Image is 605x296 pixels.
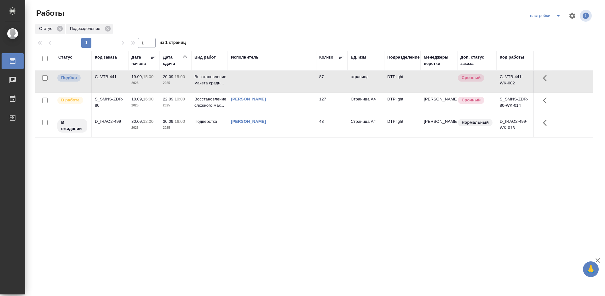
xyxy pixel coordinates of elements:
[462,75,481,81] p: Срочный
[163,102,188,109] p: 2025
[143,97,153,101] p: 16:00
[95,118,125,125] div: D_IRAO2-499
[131,80,157,86] p: 2025
[585,263,596,276] span: 🙏
[497,71,533,93] td: C_VTB-441-WK-002
[316,115,348,137] td: 48
[231,97,266,101] a: [PERSON_NAME]
[231,54,259,60] div: Исполнитель
[131,102,157,109] p: 2025
[143,119,153,124] p: 12:00
[497,93,533,115] td: S_SMNS-ZDR-80-WK-014
[163,97,175,101] p: 22.09,
[163,74,175,79] p: 20.09,
[462,97,481,103] p: Срочный
[387,54,420,60] div: Подразделение
[131,97,143,101] p: 18.09,
[194,54,216,60] div: Вид работ
[384,93,421,115] td: DTPlight
[348,93,384,115] td: Страница А4
[316,71,348,93] td: 87
[194,118,225,125] p: Подверстка
[539,71,554,86] button: Здесь прячутся важные кнопки
[57,74,88,82] div: Можно подбирать исполнителей
[580,10,593,22] span: Посмотреть информацию
[497,115,533,137] td: D_IRAO2-499-WK-013
[175,119,185,124] p: 16:00
[424,96,454,102] p: [PERSON_NAME]
[131,119,143,124] p: 30.09,
[70,26,102,32] p: Подразделение
[35,8,64,18] span: Работы
[66,24,113,34] div: Подразделение
[95,54,117,60] div: Код заказа
[61,97,79,103] p: В работе
[131,74,143,79] p: 19.09,
[57,96,88,105] div: Исполнитель выполняет работу
[95,74,125,80] div: C_VTB-441
[163,54,182,67] div: Дата сдачи
[95,96,125,109] div: S_SMNS-ZDR-80
[163,125,188,131] p: 2025
[231,119,266,124] a: [PERSON_NAME]
[528,11,565,21] div: split button
[460,54,493,67] div: Доп. статус заказа
[500,54,524,60] div: Код работы
[131,54,150,67] div: Дата начала
[143,74,153,79] p: 15:00
[35,24,65,34] div: Статус
[57,118,88,133] div: Исполнитель назначен, приступать к работе пока рано
[583,261,599,277] button: 🙏
[61,119,84,132] p: В ожидании
[565,8,580,23] span: Настроить таблицу
[58,54,72,60] div: Статус
[175,74,185,79] p: 15:00
[384,71,421,93] td: DTPlight
[316,93,348,115] td: 127
[131,125,157,131] p: 2025
[539,93,554,108] button: Здесь прячутся важные кнопки
[163,80,188,86] p: 2025
[348,115,384,137] td: Страница А4
[61,75,77,81] p: Подбор
[319,54,333,60] div: Кол-во
[163,119,175,124] p: 30.09,
[194,74,225,86] p: Восстановление макета средн...
[175,97,185,101] p: 10:00
[348,71,384,93] td: страница
[194,96,225,109] p: Восстановление сложного мак...
[424,118,454,125] p: [PERSON_NAME]
[462,119,489,126] p: Нормальный
[539,115,554,130] button: Здесь прячутся важные кнопки
[351,54,366,60] div: Ед. изм
[424,54,454,67] div: Менеджеры верстки
[159,39,186,48] span: из 1 страниц
[384,115,421,137] td: DTPlight
[39,26,55,32] p: Статус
